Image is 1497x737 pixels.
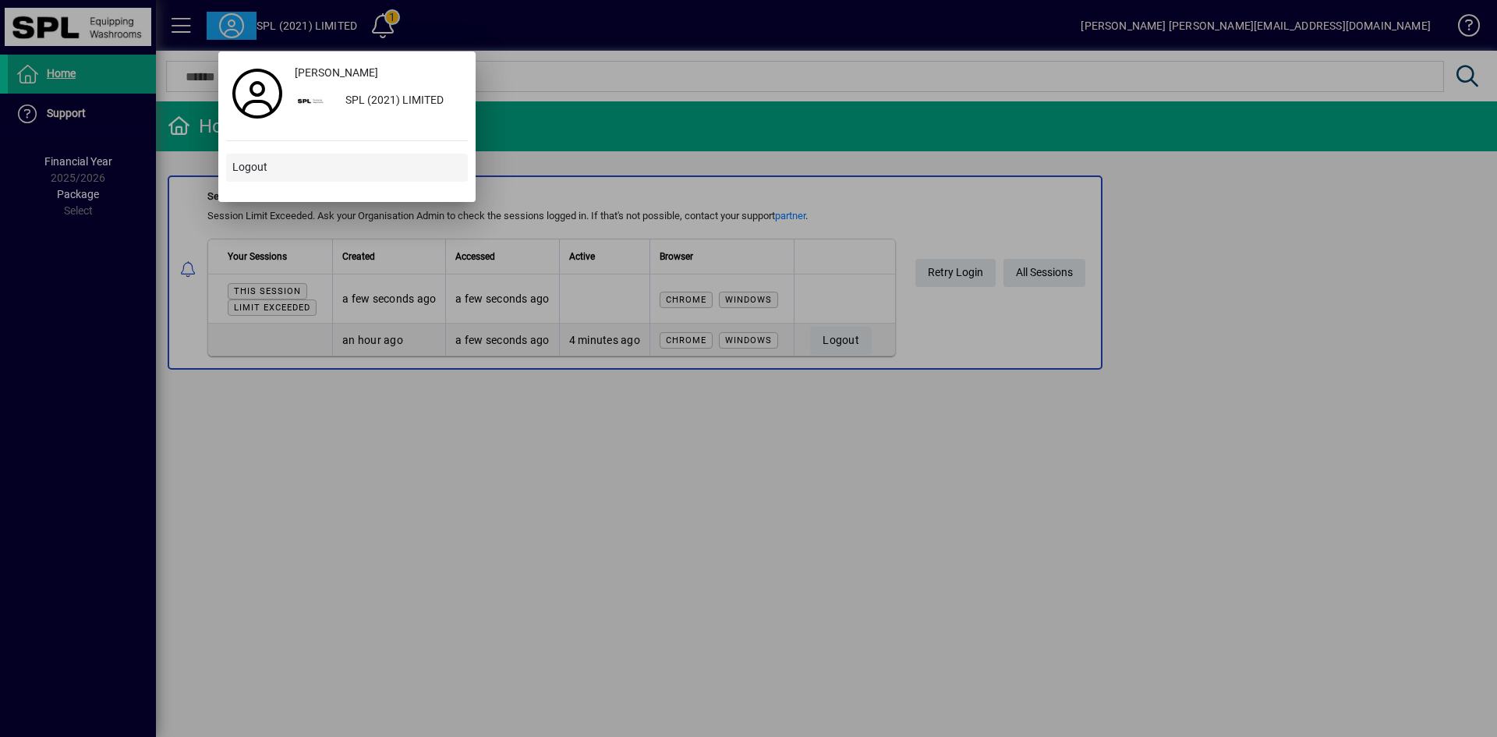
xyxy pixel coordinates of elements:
div: SPL (2021) LIMITED [333,87,468,115]
a: Profile [226,80,288,108]
span: [PERSON_NAME] [295,65,378,81]
button: SPL (2021) LIMITED [288,87,468,115]
button: Logout [226,154,468,182]
a: [PERSON_NAME] [288,59,468,87]
span: Logout [232,159,267,175]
